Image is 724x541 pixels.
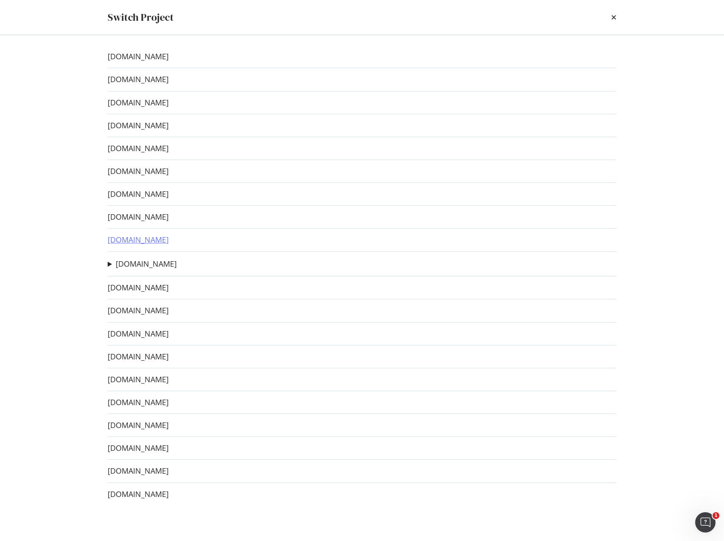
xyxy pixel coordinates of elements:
a: [DOMAIN_NAME] [108,466,169,475]
a: [DOMAIN_NAME] [108,121,169,130]
a: [DOMAIN_NAME] [108,306,169,315]
a: [DOMAIN_NAME] [108,283,169,292]
a: [DOMAIN_NAME] [108,444,169,453]
a: [DOMAIN_NAME] [108,421,169,430]
a: [DOMAIN_NAME] [108,144,169,153]
span: 1 [713,512,719,519]
div: Switch Project [108,10,174,25]
a: [DOMAIN_NAME] [108,398,169,407]
a: [DOMAIN_NAME] [116,259,177,268]
a: [DOMAIN_NAME] [108,190,169,199]
a: [DOMAIN_NAME] [108,235,169,244]
a: [DOMAIN_NAME] [108,75,169,84]
summary: [DOMAIN_NAME] [108,259,177,270]
a: [DOMAIN_NAME] [108,98,169,107]
a: [DOMAIN_NAME] [108,375,169,384]
a: [DOMAIN_NAME] [108,329,169,338]
iframe: Intercom live chat [695,512,716,533]
a: [DOMAIN_NAME] [108,213,169,221]
div: times [611,10,616,25]
a: [DOMAIN_NAME] [108,167,169,176]
a: [DOMAIN_NAME] [108,52,169,61]
a: [DOMAIN_NAME] [108,490,169,499]
a: [DOMAIN_NAME] [108,352,169,361]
